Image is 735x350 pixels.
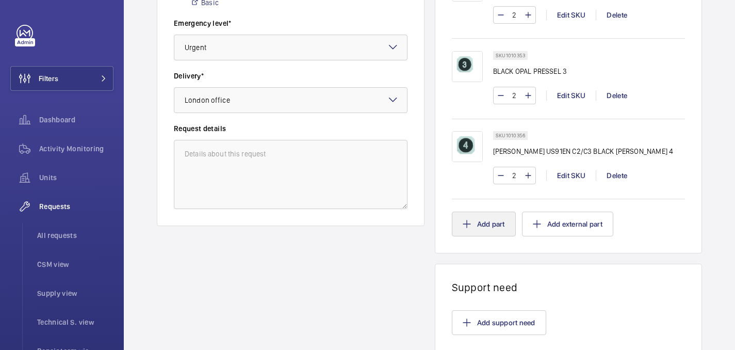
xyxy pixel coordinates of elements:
[452,51,483,82] img: pRKthjQl1O67pXsKzJs2brhDh1KA-YCKnxnPaa_Rjad_KzCd.png
[452,310,546,335] button: Add support need
[39,73,58,84] span: Filters
[596,90,638,101] div: Delete
[185,43,206,52] span: Urgent
[174,123,407,134] label: Request details
[185,96,230,104] span: London office
[452,212,516,236] button: Add part
[452,281,685,294] h1: Support need
[493,146,674,156] p: [PERSON_NAME] US91EN C2/C3 BLACK [PERSON_NAME] 4
[39,144,113,154] span: Activity Monitoring
[452,131,483,162] img: vgoIOZWrOzm6yZso20n5TlxlHn0npaqU75tdjpk2E0z80XAP.png
[37,230,113,241] span: All requests
[37,288,113,298] span: Supply view
[39,172,113,183] span: Units
[496,134,525,137] p: SKU 1010356
[596,10,638,20] div: Delete
[493,66,567,76] p: BLACK OPAL PRESSEL 3
[39,201,113,212] span: Requests
[174,71,407,81] label: Delivery*
[522,212,613,236] button: Add external part
[496,54,525,57] p: SKU 1010353
[546,170,596,181] div: Edit SKU
[37,317,113,327] span: Technical S. view
[596,170,638,181] div: Delete
[10,66,113,91] button: Filters
[546,10,596,20] div: Edit SKU
[174,18,407,28] label: Emergency level*
[546,90,596,101] div: Edit SKU
[37,259,113,269] span: CSM view
[39,115,113,125] span: Dashboard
